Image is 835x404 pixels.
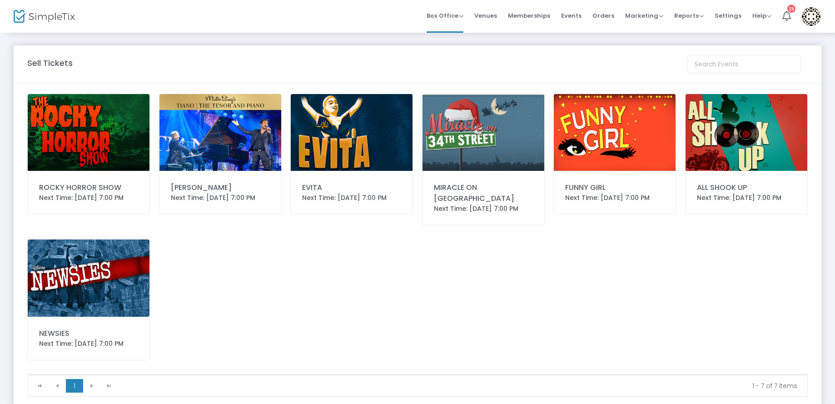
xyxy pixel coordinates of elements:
[565,193,664,203] div: Next Time: [DATE] 7:00 PM
[474,4,497,27] span: Venues
[427,11,463,20] span: Box Office
[592,4,614,27] span: Orders
[697,182,796,193] div: ALL SHOOK UP
[434,182,533,204] div: MIRACLE ON [GEOGRAPHIC_DATA]
[715,4,741,27] span: Settings
[66,379,83,393] span: Page 1
[28,239,149,316] img: CarlosFranco-2025-03-2022.08.18-AETNewsiesHome.png
[171,182,270,193] div: [PERSON_NAME]
[302,193,401,203] div: Next Time: [DATE] 7:00 PM
[159,94,281,171] img: thumbnailtiano.zip-6.png
[422,94,544,171] img: CarlosFranco-2025-03-2022.08.14-AETMiracleon34thStreetHome.png
[434,204,533,214] div: Next Time: [DATE] 7:00 PM
[27,57,73,69] m-panel-title: Sell Tickets
[39,328,138,339] div: NEWSIES
[561,4,582,27] span: Events
[674,11,704,20] span: Reports
[697,193,796,203] div: Next Time: [DATE] 7:00 PM
[28,374,807,375] div: Data table
[625,11,663,20] span: Marketing
[39,339,138,349] div: Next Time: [DATE] 7:00 PM
[686,94,807,171] img: CarlosFranco-AETAllShoockUpHome.png
[39,193,138,203] div: Next Time: [DATE] 7:00 PM
[554,94,676,171] img: CarlosFranco-AETFunnyGirlHome.png
[302,182,401,193] div: EVITA
[28,94,149,171] img: CarlosFranco-AETRockyHorrorHome.png
[787,5,795,13] div: 15
[291,94,413,171] img: 638869797523440797CarlosFranco-AETEvitaHome.png
[752,11,771,20] span: Help
[508,4,550,27] span: Memberships
[171,193,270,203] div: Next Time: [DATE] 7:00 PM
[687,55,801,73] input: Search Events
[39,182,138,193] div: ROCKY HORROR SHOW
[124,381,797,390] kendo-pager-info: 1 - 7 of 7 items
[565,182,664,193] div: FUNNY GIRL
